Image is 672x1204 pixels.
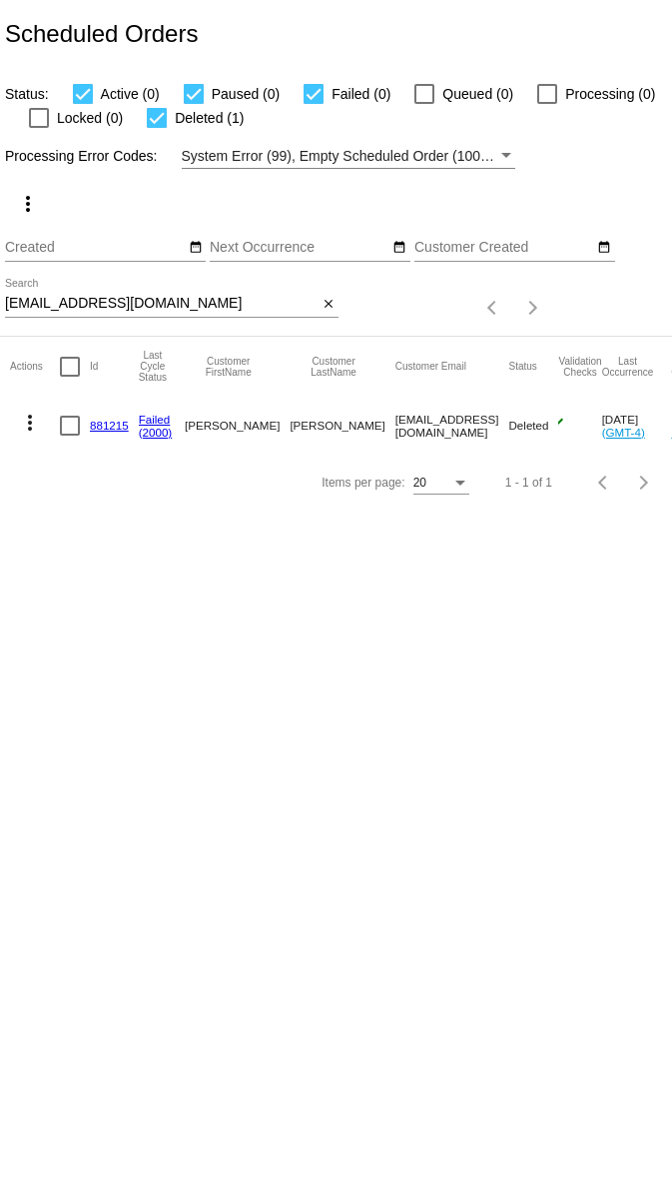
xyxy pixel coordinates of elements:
[90,361,98,373] button: Change sorting for Id
[602,397,672,455] mat-cell: [DATE]
[505,476,552,490] div: 1 - 1 of 1
[395,397,509,455] mat-cell: [EMAIL_ADDRESS][DOMAIN_NAME]
[332,82,390,106] span: Failed (0)
[212,82,280,106] span: Paused (0)
[101,82,160,106] span: Active (0)
[442,82,513,106] span: Queued (0)
[413,477,469,491] mat-select: Items per page:
[584,463,624,503] button: Previous page
[392,240,406,256] mat-icon: date_range
[290,397,394,455] mat-cell: [PERSON_NAME]
[322,297,336,313] mat-icon: close
[18,411,42,435] mat-icon: more_vert
[185,356,272,378] button: Change sorting for CustomerFirstName
[508,361,536,373] button: Change sorting for Status
[5,296,318,312] input: Search
[185,397,290,455] mat-cell: [PERSON_NAME]
[5,148,158,164] span: Processing Error Codes:
[508,419,548,432] span: Deleted
[602,426,645,439] a: (GMT-4)
[10,337,60,397] mat-header-cell: Actions
[175,106,244,130] span: Deleted (1)
[5,240,185,256] input: Created
[473,288,513,328] button: Previous page
[318,294,338,315] button: Clear
[558,337,601,397] mat-header-cell: Validation Checks
[414,240,594,256] input: Customer Created
[210,240,389,256] input: Next Occurrence
[189,240,203,256] mat-icon: date_range
[139,426,173,439] a: (2000)
[513,288,553,328] button: Next page
[395,361,466,373] button: Change sorting for CustomerEmail
[182,144,515,169] mat-select: Filter by Processing Error Codes
[90,419,129,432] a: 881215
[5,20,198,48] h2: Scheduled Orders
[290,356,376,378] button: Change sorting for CustomerLastName
[139,413,171,426] a: Failed
[139,350,167,383] button: Change sorting for LastProcessingCycleId
[597,240,611,256] mat-icon: date_range
[16,192,40,216] mat-icon: more_vert
[602,356,654,378] button: Change sorting for LastOccurrenceUtc
[565,82,655,106] span: Processing (0)
[322,476,404,490] div: Items per page:
[57,106,123,130] span: Locked (0)
[624,463,664,503] button: Next page
[413,476,426,490] span: 20
[5,86,49,102] span: Status:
